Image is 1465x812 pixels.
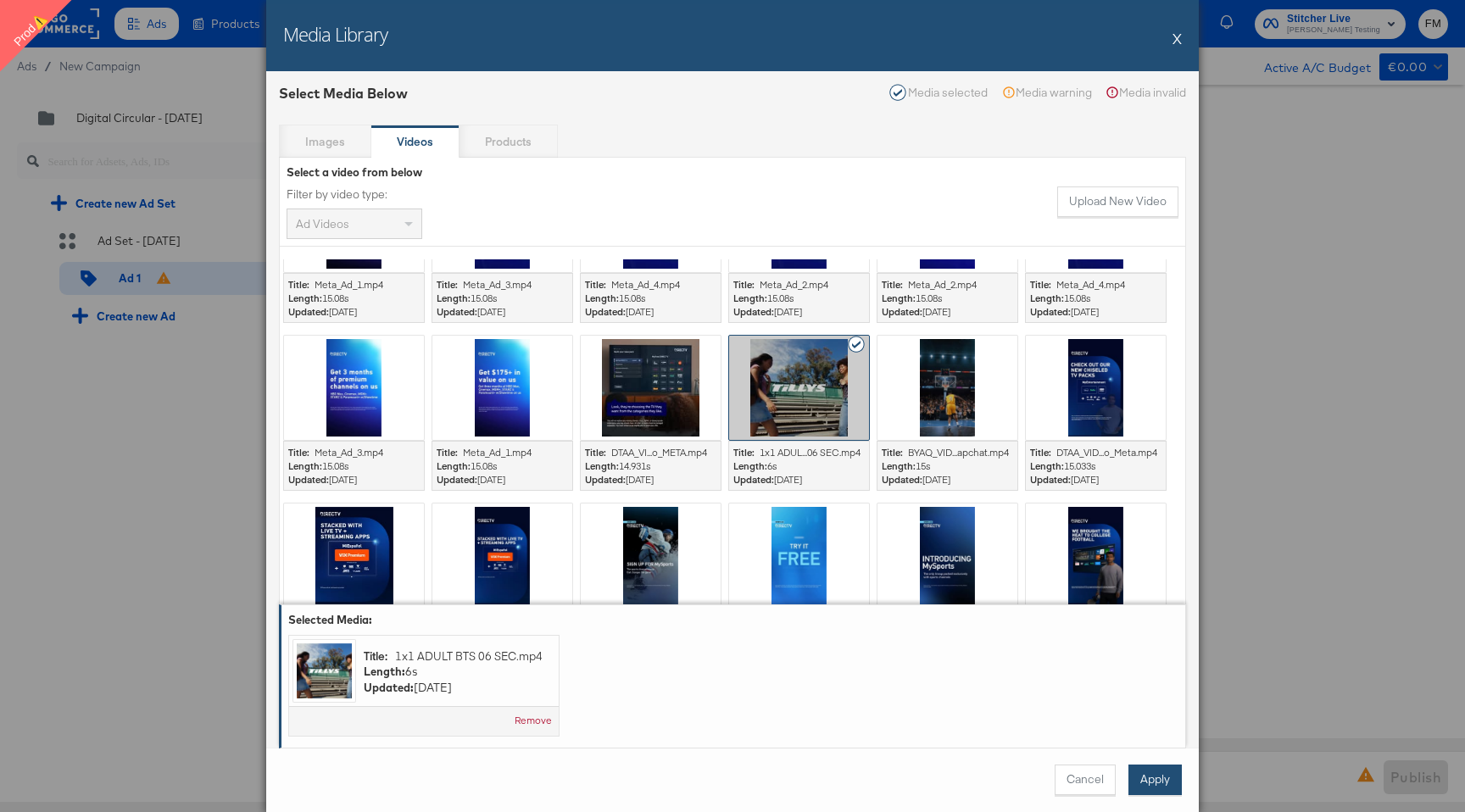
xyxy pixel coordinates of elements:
[733,446,755,459] strong: Title:
[1030,278,1051,291] strong: Title:
[882,305,922,318] strong: Updated:
[1056,278,1161,292] div: Meta_Ad_4.mp4
[733,473,774,486] strong: Updated:
[288,305,420,319] div: [DATE]
[283,21,387,47] h2: Media Library
[733,278,755,291] strong: Title:
[288,278,309,291] strong: Title:
[463,278,568,292] div: Meta_Ad_3.mp4
[414,681,452,694] span: [DATE]
[882,292,916,304] strong: Length:
[1057,186,1178,217] button: Upload New Video
[733,459,865,473] div: 6 s
[1030,305,1161,319] div: [DATE]
[288,292,322,304] strong: Length:
[882,459,1013,473] div: 15 s
[397,134,433,150] strong: Videos
[288,459,322,472] strong: Length:
[760,446,865,459] div: 1x1 ADUL...06 SEC.mp4
[364,665,405,678] strong: Length:
[585,446,606,459] strong: Title:
[1030,292,1064,304] strong: Length:
[882,446,903,459] strong: Title:
[585,292,716,305] div: 15.08 s
[733,305,774,318] strong: Updated:
[882,459,916,472] strong: Length:
[437,305,477,318] strong: Updated:
[1030,473,1161,487] div: [DATE]
[882,292,1013,305] div: 15.08 s
[908,278,1013,292] div: Meta_Ad_2.mp4
[437,473,477,486] strong: Updated:
[1173,21,1182,55] button: X
[1106,84,1186,101] div: Media invalid
[437,459,568,473] div: 15.08 s
[288,473,329,486] strong: Updated:
[1030,459,1064,472] strong: Length:
[437,292,471,304] strong: Length:
[760,278,865,292] div: Meta_Ad_2.mp4
[364,648,387,664] strong: Title:
[1030,473,1071,486] strong: Updated:
[585,292,619,304] strong: Length:
[437,446,458,459] strong: Title:
[437,278,458,291] strong: Title:
[882,473,922,486] strong: Updated:
[296,216,349,231] span: Ad Videos
[733,292,865,305] div: 15.08 s
[1128,765,1182,795] button: Apply
[315,278,420,292] div: Meta_Ad_1.mp4
[733,305,865,319] div: [DATE]
[515,714,552,727] button: Remove
[882,473,1013,487] div: [DATE]
[585,305,716,319] div: [DATE]
[288,459,420,473] div: 15.08 s
[1002,84,1092,101] div: Media warning
[395,648,550,665] div: 1x1 ADULT BTS 06 SEC.mp4
[908,446,1013,459] div: BYAQ_VID...apchat.mp4
[288,305,329,318] strong: Updated:
[1030,459,1161,473] div: 15.033 s
[1030,292,1161,305] div: 15.08 s
[287,186,422,203] label: Filter by video type:
[288,292,420,305] div: 15.08 s
[437,305,568,319] div: [DATE]
[1030,446,1051,459] strong: Title:
[733,473,865,487] div: [DATE]
[611,446,716,459] div: DTAA_VI...o_META.mp4
[611,278,716,292] div: Meta_Ad_4.mp4
[287,164,422,181] div: Select a video from below
[882,278,903,291] strong: Title:
[1056,446,1161,459] div: DTAA_VID...o_Meta.mp4
[585,278,606,291] strong: Title:
[437,473,568,487] div: [DATE]
[1030,305,1071,318] strong: Updated:
[585,473,626,486] strong: Updated:
[733,459,767,472] strong: Length:
[889,84,988,101] div: Media selected
[585,473,716,487] div: [DATE]
[364,681,414,694] strong: Updated:
[733,292,767,304] strong: Length:
[585,459,619,472] strong: Length:
[1055,765,1116,795] button: Cancel
[288,446,309,459] strong: Title:
[882,305,1013,319] div: [DATE]
[585,459,716,473] div: 14.931 s
[437,459,471,472] strong: Length:
[288,473,420,487] div: [DATE]
[315,446,420,459] div: Meta_Ad_3.mp4
[288,612,375,628] div: Selected Media:
[585,305,626,318] strong: Updated:
[437,292,568,305] div: 15.08 s
[279,84,408,103] div: Select Media Below
[463,446,568,459] div: Meta_Ad_1.mp4
[405,665,417,678] span: 6 s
